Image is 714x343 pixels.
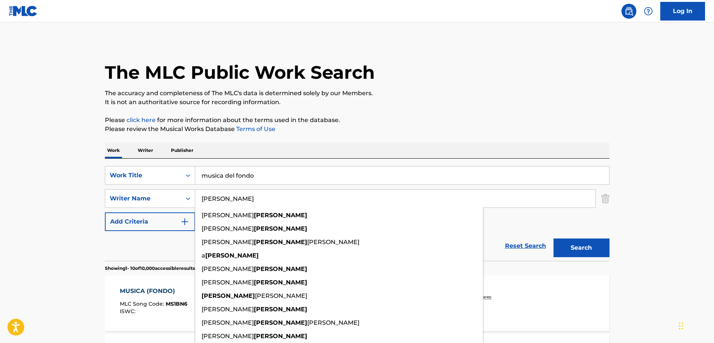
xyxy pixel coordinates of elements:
span: [PERSON_NAME] [202,265,254,272]
span: MS1BN6 [166,300,187,307]
strong: [PERSON_NAME] [254,238,307,246]
img: MLC Logo [9,6,38,16]
p: Publisher [169,143,196,158]
button: Add Criteria [105,212,195,231]
strong: [PERSON_NAME] [254,212,307,219]
form: Search Form [105,166,609,261]
a: Log In [660,2,705,21]
strong: [PERSON_NAME] [254,333,307,340]
a: Terms of Use [235,125,275,132]
span: [PERSON_NAME] [202,238,254,246]
iframe: Chat Widget [677,307,714,343]
a: MUSICA (FONDO)MLC Song Code:MS1BN6ISWC:Writers (1)[PERSON_NAME]Recording Artists (0)Total Known S... [105,275,609,331]
p: Writer [135,143,155,158]
div: Writer Name [110,194,177,203]
span: [PERSON_NAME] [202,225,254,232]
img: Delete Criterion [601,189,609,208]
p: Please for more information about the terms used in the database. [105,116,609,125]
img: help [644,7,653,16]
strong: [PERSON_NAME] [254,265,307,272]
button: Search [554,238,609,257]
span: [PERSON_NAME] [202,212,254,219]
h1: The MLC Public Work Search [105,61,375,84]
p: Showing 1 - 10 of 10,000 accessible results (Total 221,794 ) [105,265,227,272]
img: search [624,7,633,16]
strong: [PERSON_NAME] [205,252,259,259]
span: [PERSON_NAME] [255,292,307,299]
strong: [PERSON_NAME] [254,279,307,286]
span: [PERSON_NAME] [202,279,254,286]
p: Work [105,143,122,158]
strong: [PERSON_NAME] [254,225,307,232]
span: ISWC : [120,308,137,315]
span: [PERSON_NAME] [307,238,359,246]
span: [PERSON_NAME] [202,319,254,326]
span: [PERSON_NAME] [202,333,254,340]
div: Drag [679,315,683,337]
a: Reset Search [501,238,550,254]
p: Please review the Musical Works Database [105,125,609,134]
strong: [PERSON_NAME] [254,319,307,326]
a: Public Search [621,4,636,19]
a: click here [127,116,156,124]
p: It is not an authoritative source for recording information. [105,98,609,107]
span: [PERSON_NAME] [202,306,254,313]
div: Help [641,4,656,19]
img: 9d2ae6d4665cec9f34b9.svg [180,217,189,226]
div: MUSICA (FONDO) [120,287,187,296]
div: Work Title [110,171,177,180]
span: a [202,252,205,259]
p: The accuracy and completeness of The MLC's data is determined solely by our Members. [105,89,609,98]
span: MLC Song Code : [120,300,166,307]
strong: [PERSON_NAME] [202,292,255,299]
strong: [PERSON_NAME] [254,306,307,313]
span: [PERSON_NAME] [307,319,359,326]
